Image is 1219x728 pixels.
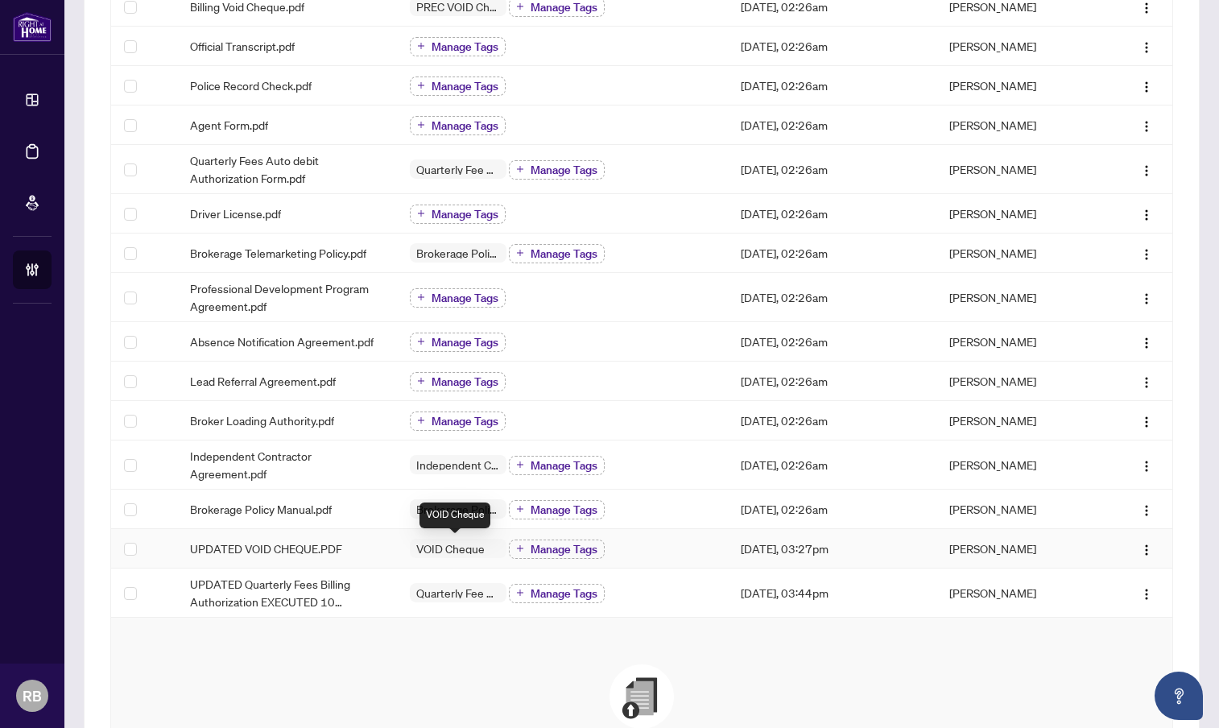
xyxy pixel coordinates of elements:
img: Logo [1140,120,1153,133]
button: Logo [1134,407,1159,433]
button: Manage Tags [509,456,605,475]
span: Manage Tags [531,2,597,13]
span: plus [417,416,425,424]
td: [DATE], 03:44pm [728,569,937,618]
td: [PERSON_NAME] [936,66,1101,105]
span: Professional Development Program Agreement.pdf [190,279,384,315]
span: PREC VOID Cheque [410,1,506,12]
td: [DATE], 02:26am [728,145,937,194]
img: Logo [1140,504,1153,517]
td: [PERSON_NAME] [936,441,1101,490]
div: VOID Cheque [419,503,490,528]
td: [DATE], 02:26am [728,273,937,322]
img: Logo [1140,209,1153,221]
button: Logo [1134,580,1159,606]
span: Manage Tags [432,81,498,92]
button: Logo [1134,156,1159,182]
td: [DATE], 03:27pm [728,529,937,569]
td: [PERSON_NAME] [936,27,1101,66]
button: Manage Tags [509,500,605,519]
img: Logo [1140,164,1153,177]
img: Logo [1140,292,1153,305]
button: Manage Tags [410,333,506,352]
img: Logo [1140,41,1153,54]
span: plus [417,377,425,385]
span: Manage Tags [432,337,498,348]
img: Logo [1140,416,1153,428]
td: [DATE], 02:26am [728,490,937,529]
img: Logo [1140,460,1153,473]
td: [DATE], 02:26am [728,66,937,105]
td: [PERSON_NAME] [936,401,1101,441]
span: Brokerage Policy Manual [410,503,506,515]
button: Logo [1134,240,1159,266]
td: [DATE], 02:26am [728,234,937,273]
span: plus [417,337,425,345]
span: Brokerage Policy Manual.pdf [190,500,332,518]
img: logo [13,12,52,42]
button: Logo [1134,284,1159,310]
img: Logo [1140,544,1153,556]
span: Manage Tags [432,292,498,304]
img: Logo [1140,588,1153,601]
button: Manage Tags [410,77,506,96]
button: Manage Tags [410,37,506,56]
button: Manage Tags [509,584,605,603]
td: [PERSON_NAME] [936,490,1101,529]
span: plus [417,121,425,129]
td: [PERSON_NAME] [936,234,1101,273]
span: plus [516,589,524,597]
span: Independent Contractor Agreement [410,459,506,470]
button: Logo [1134,201,1159,226]
td: [DATE], 02:26am [728,194,937,234]
td: [DATE], 02:26am [728,27,937,66]
span: plus [516,505,524,513]
img: Logo [1140,81,1153,93]
span: Brokerage Telemarketing Policy.pdf [190,244,366,262]
span: Manage Tags [432,376,498,387]
button: Logo [1134,112,1159,138]
span: Manage Tags [531,504,597,515]
span: plus [516,544,524,552]
td: [DATE], 02:26am [728,362,937,401]
td: [DATE], 02:26am [728,441,937,490]
span: plus [516,249,524,257]
span: plus [516,461,524,469]
span: plus [516,2,524,10]
span: Police Record Check.pdf [190,77,312,94]
td: [DATE], 02:26am [728,322,937,362]
img: Logo [1140,337,1153,350]
span: VOID Cheque [410,543,491,554]
button: Logo [1134,33,1159,59]
span: plus [417,81,425,89]
span: Lead Referral Agreement.pdf [190,372,336,390]
button: Open asap [1155,672,1203,720]
td: [PERSON_NAME] [936,569,1101,618]
span: Quarterly Fees Auto debit Authorization Form.pdf [190,151,384,187]
button: Logo [1134,452,1159,478]
span: Broker Loading Authority.pdf [190,412,334,429]
span: Brokerage Policy Manual [410,247,506,259]
span: plus [516,165,524,173]
span: plus [417,209,425,217]
span: UPDATED Quarterly Fees Billing Authorization EXECUTED 10 EXECUTED.pdf [190,575,384,610]
button: Logo [1134,536,1159,561]
td: [PERSON_NAME] [936,273,1101,322]
span: Quarterly Fee Auto-Debit Authorization [410,587,506,598]
td: [PERSON_NAME] [936,194,1101,234]
span: Manage Tags [432,209,498,220]
button: Logo [1134,329,1159,354]
button: Manage Tags [410,412,506,431]
button: Logo [1134,368,1159,394]
button: Manage Tags [410,372,506,391]
span: Manage Tags [531,248,597,259]
span: Manage Tags [531,588,597,599]
span: Independent Contractor Agreement.pdf [190,447,384,482]
button: Manage Tags [410,288,506,308]
span: Quarterly Fee Auto-Debit Authorization [410,163,506,175]
button: Logo [1134,72,1159,98]
span: Agent Form.pdf [190,116,268,134]
span: Manage Tags [432,416,498,427]
span: Manage Tags [531,460,597,471]
button: Manage Tags [509,540,605,559]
